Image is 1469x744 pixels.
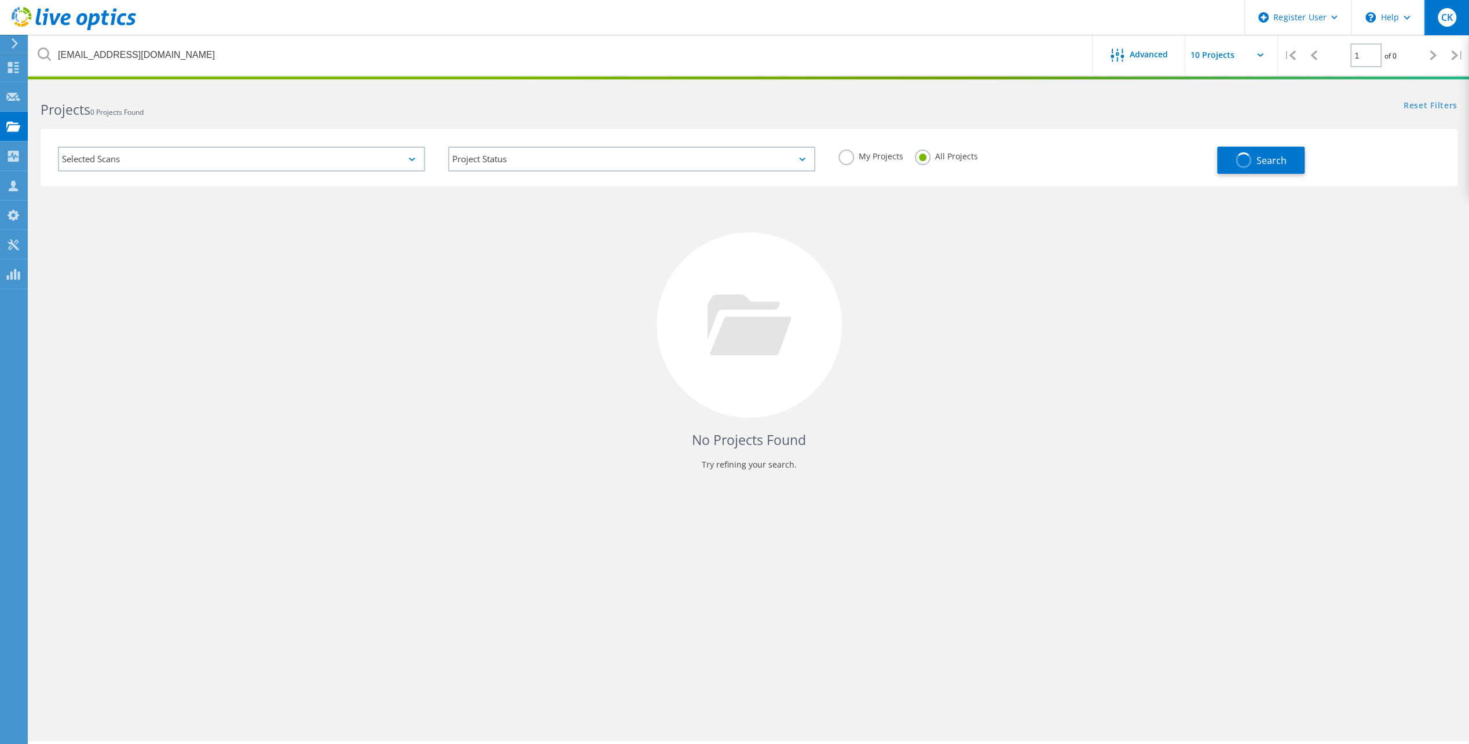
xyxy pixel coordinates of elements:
[58,147,425,172] div: Selected Scans
[1404,101,1457,111] a: Reset Filters
[1256,154,1286,167] span: Search
[1365,12,1376,23] svg: \n
[1445,35,1469,76] div: |
[1441,13,1452,22] span: CK
[915,149,978,161] label: All Projects
[1217,147,1305,174] button: Search
[52,431,1446,450] h4: No Projects Found
[52,455,1446,474] p: Try refining your search.
[838,149,903,161] label: My Projects
[1130,50,1168,59] span: Advanced
[29,35,1093,75] input: Search projects by name, owner, ID, company, etc
[1278,35,1302,76] div: |
[12,24,136,32] a: Live Optics Dashboard
[1384,51,1397,61] span: of 0
[90,107,144,117] span: 0 Projects Found
[448,147,815,172] div: Project Status
[41,100,90,119] b: Projects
